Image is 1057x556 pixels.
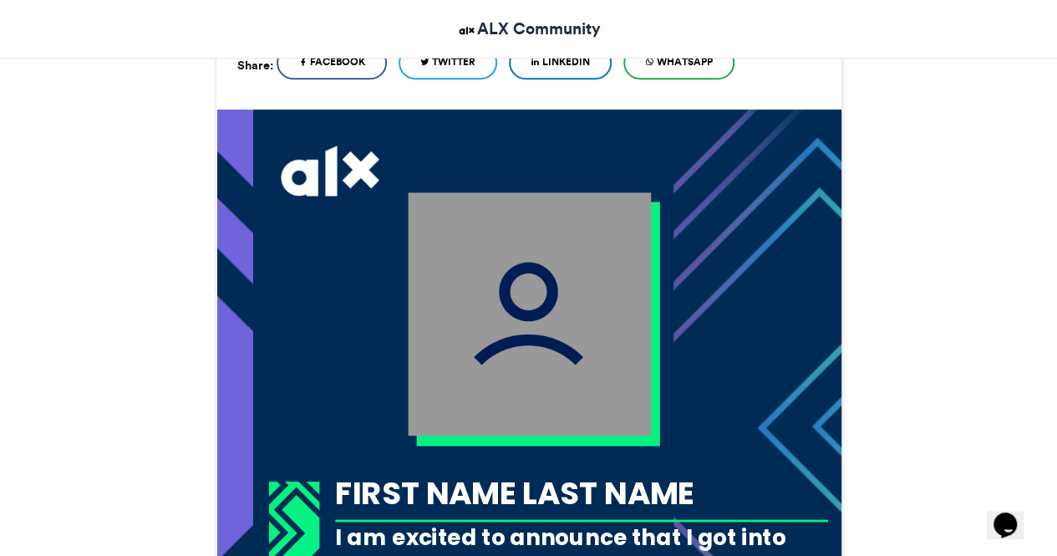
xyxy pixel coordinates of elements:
[237,54,273,76] h5: Share:
[542,54,590,69] span: LinkedIn
[408,192,651,436] img: user_filled.png
[310,54,365,69] span: Facebook
[509,46,612,79] a: LinkedIn
[456,17,601,41] a: ALX Community
[657,54,713,69] span: WhatsApp
[277,46,387,79] a: Facebook
[987,489,1040,539] iframe: chat widget
[335,471,828,514] div: FIRST NAME LAST NAME
[623,46,734,79] a: WhatsApp
[432,54,475,69] span: Twitter
[456,20,477,41] img: ALX Community
[399,46,497,79] a: Twitter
